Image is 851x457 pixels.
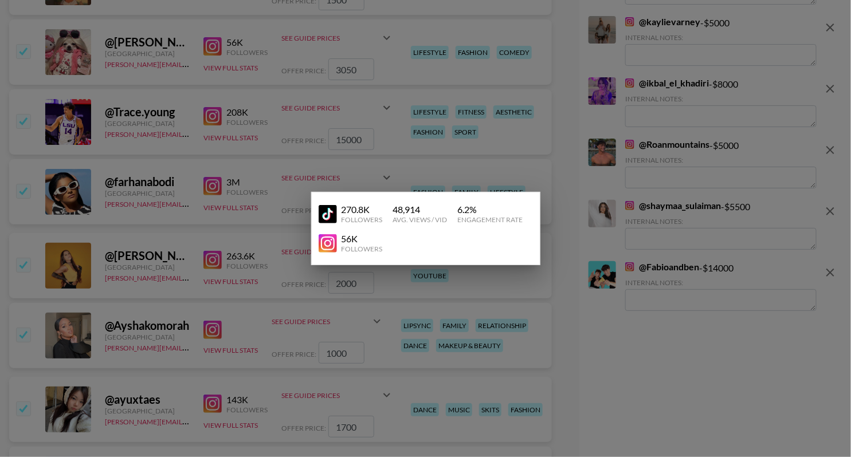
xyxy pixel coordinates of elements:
[457,204,523,215] div: 6.2 %
[342,245,383,253] div: Followers
[342,204,383,215] div: 270.8K
[319,234,337,253] img: YouTube
[457,215,523,224] div: Engagement Rate
[393,204,447,215] div: 48,914
[342,215,383,224] div: Followers
[319,205,337,223] img: YouTube
[393,215,447,224] div: Avg. Views / Vid
[342,233,383,245] div: 56K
